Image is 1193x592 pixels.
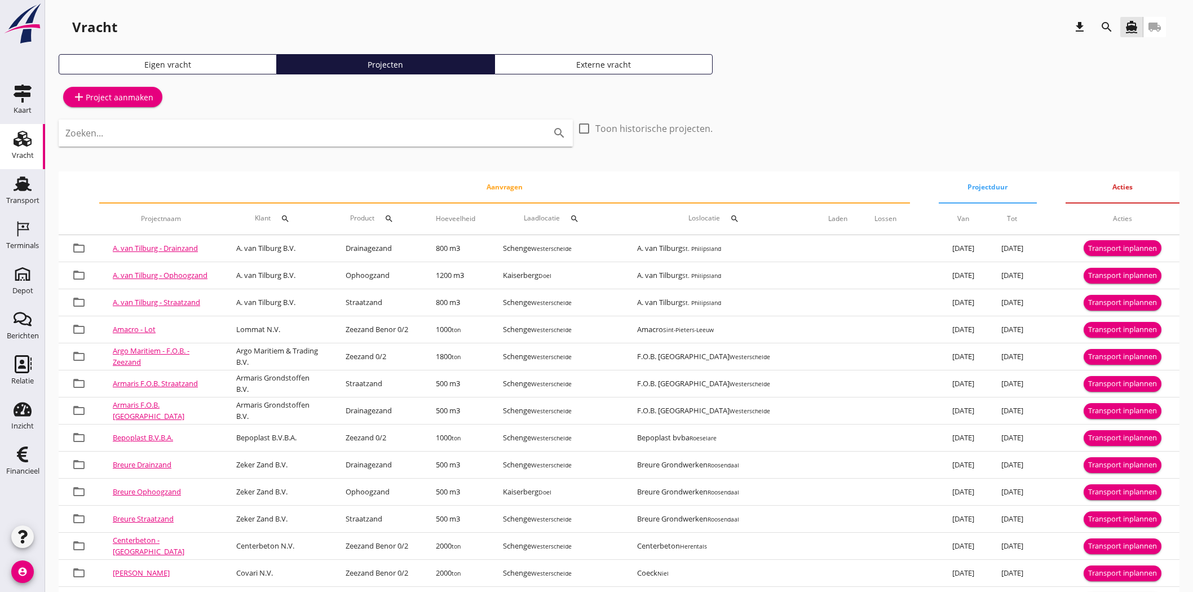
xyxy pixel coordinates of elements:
td: F.O.B. [GEOGRAPHIC_DATA] [624,397,815,425]
td: Schenge [489,560,624,587]
td: A. van Tilburg [624,262,815,289]
td: Zeezand 0/2 [332,425,422,452]
a: [PERSON_NAME] [113,568,170,578]
td: [DATE] [988,560,1037,587]
i: folder_open [72,566,86,580]
td: Lommat N.V. [223,316,332,343]
button: Transport inplannen [1084,268,1161,284]
th: Loslocatie [624,203,815,235]
td: Kaiserberg [489,262,624,289]
td: Zeker Zand B.V. [223,506,332,533]
i: folder_open [72,431,86,444]
div: Transport inplannen [1088,378,1157,390]
div: Transport inplannen [1088,324,1157,335]
td: Schenge [489,343,624,370]
i: local_shipping [1148,20,1161,34]
th: Laadlocatie [489,203,624,235]
td: Centerbeton N.V. [223,533,332,560]
small: Roosendaal [708,461,739,469]
div: Financieel [6,467,39,475]
th: Laden [815,203,861,235]
small: Westerschelde [531,326,572,334]
i: directions_boat [1125,20,1138,34]
td: [DATE] [939,343,988,370]
button: Transport inplannen [1084,484,1161,500]
div: Transport inplannen [1088,487,1157,498]
i: folder_open [72,350,86,363]
small: Westerschelde [730,380,770,388]
td: A. van Tilburg B.V. [223,235,332,262]
button: Transport inplannen [1084,295,1161,311]
small: Herentals [680,542,707,550]
td: A. van Tilburg [624,289,815,316]
th: Klant [223,203,332,235]
span: 500 m3 [436,514,460,524]
small: Sint-Pieters-Leeuw [663,326,714,334]
span: 1800 [436,351,461,361]
small: ton [452,542,461,550]
td: Breure Grondwerken [624,452,815,479]
a: Bepoplast B.V.B.A. [113,432,173,443]
th: Lossen [861,203,910,235]
small: St. Philipsland [682,299,721,307]
td: Schenge [489,506,624,533]
span: 2000 [436,541,461,551]
button: Transport inplannen [1084,349,1161,365]
td: Covari N.V. [223,560,332,587]
i: folder_open [72,485,86,498]
div: Project aanmaken [72,90,153,104]
input: Zoeken... [65,124,534,142]
small: Westerschelde [730,407,770,415]
i: search [1100,20,1114,34]
small: Westerschelde [531,461,572,469]
div: Transport [6,197,39,204]
td: Argo Maritiem & Trading B.V. [223,343,332,370]
small: Roosendaal [708,515,739,523]
i: search [553,126,566,140]
button: Transport inplannen [1084,566,1161,581]
td: Coeck [624,560,815,587]
td: Zeezand Benor 0/2 [332,560,422,587]
small: St. Philipsland [682,245,721,253]
i: folder_open [72,377,86,390]
div: Externe vracht [500,59,708,70]
td: Zeezand 0/2 [332,343,422,370]
span: 500 m3 [436,378,460,388]
button: Transport inplannen [1084,538,1161,554]
div: Relatie [11,377,34,385]
td: [DATE] [939,235,988,262]
th: Acties [1066,171,1179,203]
span: 1000 [436,324,461,334]
td: [DATE] [939,262,988,289]
td: [DATE] [939,533,988,560]
i: search [570,214,579,223]
small: Westerschelde [531,299,572,307]
td: Schenge [489,533,624,560]
td: [DATE] [988,235,1037,262]
img: logo-small.a267ee39.svg [2,3,43,45]
a: Breure Straatzand [113,514,174,524]
td: Straatzand [332,370,422,397]
div: Transport inplannen [1088,568,1157,579]
small: Doel [538,272,551,280]
i: search [281,214,290,223]
small: Roosendaal [708,488,739,496]
a: Armaris F.O.B. Straatzand [113,378,198,388]
span: 800 m3 [436,243,460,253]
td: Drainagezand [332,235,422,262]
td: [DATE] [939,452,988,479]
i: folder_open [72,241,86,255]
button: Transport inplannen [1084,457,1161,473]
i: search [730,214,739,223]
div: Transport inplannen [1088,297,1157,308]
i: download [1073,20,1086,34]
span: 800 m3 [436,297,460,307]
td: [DATE] [939,397,988,425]
td: Drainagezand [332,452,422,479]
small: Westerschelde [531,245,572,253]
td: Armaris Grondstoffen B.V. [223,397,332,425]
i: folder_open [72,295,86,309]
td: [DATE] [988,316,1037,343]
i: search [385,214,394,223]
td: [DATE] [988,452,1037,479]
